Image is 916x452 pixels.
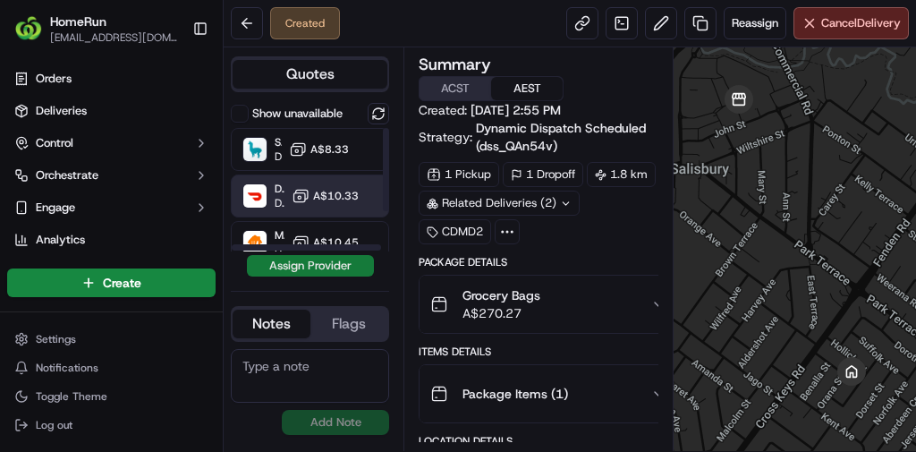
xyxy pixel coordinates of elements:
button: Create [7,269,216,297]
div: Related Deliveries (2) [419,191,580,216]
button: AEST [491,77,563,100]
button: Toggle Theme [7,384,216,409]
span: A$270.27 [462,304,540,322]
h3: Summary [419,56,491,72]
span: Control [36,135,73,151]
span: Log out [36,418,72,432]
span: Deliveries [36,103,87,119]
div: Strategy: [419,119,677,155]
button: Quotes [233,60,387,89]
span: Dropoff ETA 58 minutes [275,196,284,210]
span: Created: [419,101,561,119]
button: [EMAIL_ADDRESS][DOMAIN_NAME] [50,30,178,45]
button: Flags [310,310,388,338]
button: ACST [420,77,491,100]
span: Package Items ( 1 ) [462,385,568,403]
button: CancelDelivery [793,7,909,39]
button: Grocery BagsA$270.27 [420,276,676,333]
button: Control [7,129,216,158]
span: A$10.33 [313,189,359,203]
span: A$8.33 [310,142,349,157]
span: Orders [36,71,72,87]
span: Analytics [36,232,85,248]
div: 1 Dropoff [503,162,583,187]
img: Sherpa [243,138,267,161]
span: Orchestrate [36,167,98,183]
span: Toggle Theme [36,389,107,404]
span: Notifications [36,361,98,375]
button: Settings [7,327,216,352]
span: Dropoff ETA 1 hour [275,149,282,164]
span: [DATE] 2:55 PM [471,102,561,118]
button: HomeRun [50,13,106,30]
div: Location Details [419,434,677,448]
button: A$10.45 [292,234,359,252]
div: CDMD2 [419,219,491,244]
button: Engage [7,193,216,222]
button: Orchestrate [7,161,216,190]
button: Notes [233,310,310,338]
span: Settings [36,332,76,346]
div: 1 Pickup [419,162,499,187]
img: HomeRun [14,14,43,43]
div: Items Details [419,345,677,359]
span: DoorDash [275,182,284,196]
button: Package Items (1) [420,365,676,422]
div: 1.8 km [587,162,656,187]
a: Deliveries [7,97,216,125]
a: Analytics [7,226,216,254]
span: Sherpa [275,135,282,149]
a: Orders [7,64,216,93]
span: Create [103,274,141,292]
span: Grocery Bags [462,286,540,304]
span: Engage [36,200,75,216]
span: Menulog [275,228,284,243]
button: Notifications [7,355,216,380]
span: A$10.45 [313,235,359,250]
label: Show unavailable [252,106,343,122]
button: A$10.33 [292,187,359,205]
a: Dynamic Dispatch Scheduled (dss_QAn54v) [476,119,677,155]
button: Log out [7,413,216,438]
button: A$8.33 [289,141,349,158]
button: Reassign [724,7,786,39]
button: Assign Provider [247,255,374,277]
span: Dynamic Dispatch Scheduled (dss_QAn54v) [476,119,666,155]
div: Package Details [419,255,677,269]
span: Cancel Delivery [821,15,901,31]
img: Menulog [243,231,267,254]
span: Reassign [732,15,778,31]
img: DoorDash [243,184,267,208]
button: HomeRunHomeRun[EMAIL_ADDRESS][DOMAIN_NAME] [7,7,185,50]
